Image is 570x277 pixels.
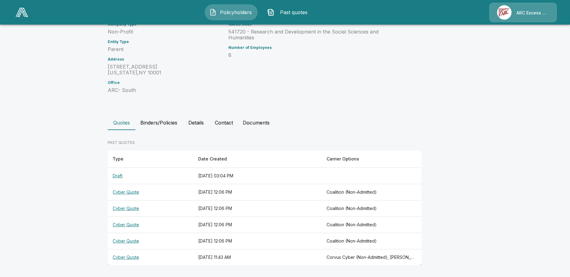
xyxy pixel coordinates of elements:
th: Cyber Quote [108,233,193,249]
h6: Number of Employees [228,46,402,50]
th: Corvus Cyber (Non-Admitted), Beazley, Cowbell (Non-Admitted), Tokio Marine TMHCC (Non-Admitted), ... [322,249,422,266]
button: Quotes [108,115,135,130]
th: Date Created [193,150,322,168]
th: [DATE] 12:06 PM [193,233,322,249]
span: Past quotes [277,9,311,16]
p: ARC- South [108,87,221,93]
th: Coalition (Non-Admitted) [322,184,422,200]
button: Binders/Policies [135,115,182,130]
h6: Office [108,81,221,85]
th: [DATE] 11:43 AM [193,249,322,266]
p: 8 [228,52,402,58]
th: Coalition (Non-Admitted) [322,233,422,249]
img: Policyholders Icon [209,9,217,16]
h6: Entity Type [108,40,221,44]
th: Cyber Quote [108,217,193,233]
th: [DATE] 12:06 PM [193,184,322,200]
th: [DATE] 12:06 PM [193,217,322,233]
div: policyholder tabs [108,115,462,130]
th: Coalition (Non-Admitted) [322,217,422,233]
th: Carrier Options [322,150,422,168]
th: Draft [108,168,193,184]
table: responsive table [108,150,422,265]
p: [STREET_ADDRESS] [US_STATE] , NY 10001 [108,64,221,76]
th: [DATE] 12:06 PM [193,200,322,217]
a: Agency IconARC Excess & Surplus [489,3,557,22]
p: Parent [108,46,221,52]
button: Contact [210,115,238,130]
span: Policyholders [219,9,253,16]
img: AA Logo [16,8,28,17]
button: Documents [238,115,275,130]
p: 541720 - Research and Development in the Social Sciences and Humanities [228,29,402,41]
p: PAST QUOTES [108,140,422,145]
button: Details [182,115,210,130]
button: Policyholders IconPolicyholders [205,4,258,20]
th: [DATE] 03:04 PM [193,168,322,184]
th: Type [108,150,193,168]
th: Coalition (Non-Admitted) [322,200,422,217]
button: Past quotes IconPast quotes [263,4,315,20]
img: Past quotes Icon [267,9,275,16]
th: Cyber Quote [108,200,193,217]
img: Agency Icon [497,5,512,20]
p: ARC Excess & Surplus [516,10,549,16]
th: Cyber Quote [108,184,193,200]
p: Non-Profit [108,29,221,35]
h6: Address [108,57,221,61]
th: Cyber Quote [108,249,193,266]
